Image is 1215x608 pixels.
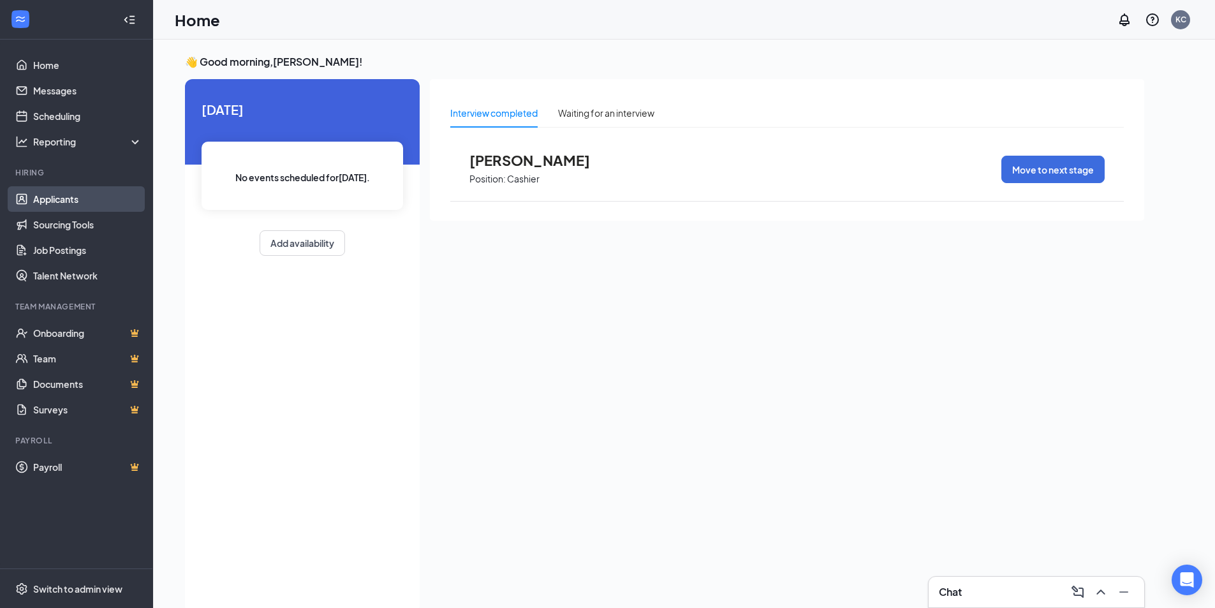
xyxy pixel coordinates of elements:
svg: Minimize [1116,584,1131,600]
a: Messages [33,78,142,103]
div: KC [1175,14,1186,25]
a: Applicants [33,186,142,212]
a: OnboardingCrown [33,320,142,346]
h3: Chat [939,585,962,599]
span: [DATE] [202,100,403,119]
svg: ChevronUp [1093,584,1108,600]
a: TeamCrown [33,346,142,371]
div: Hiring [15,167,140,178]
button: Move to next stage [1001,156,1105,183]
p: Position: [469,173,506,185]
svg: Analysis [15,135,28,148]
button: ChevronUp [1091,582,1111,602]
div: Open Intercom Messenger [1172,565,1202,595]
h1: Home [175,9,220,31]
svg: Notifications [1117,12,1132,27]
div: Switch to admin view [33,582,122,595]
button: Add availability [260,230,345,256]
a: PayrollCrown [33,454,142,480]
a: SurveysCrown [33,397,142,422]
a: Talent Network [33,263,142,288]
svg: Collapse [123,13,136,26]
a: Scheduling [33,103,142,129]
svg: Settings [15,582,28,595]
span: [PERSON_NAME] [469,152,610,168]
a: Job Postings [33,237,142,263]
svg: ComposeMessage [1070,584,1086,600]
div: Waiting for an interview [558,106,654,120]
div: Payroll [15,435,140,446]
a: DocumentsCrown [33,371,142,397]
svg: QuestionInfo [1145,12,1160,27]
span: No events scheduled for [DATE] . [235,170,370,184]
p: Cashier [507,173,540,185]
button: Minimize [1114,582,1134,602]
button: ComposeMessage [1068,582,1088,602]
div: Interview completed [450,106,538,120]
div: Reporting [33,135,143,148]
a: Sourcing Tools [33,212,142,237]
h3: 👋 Good morning, [PERSON_NAME] ! [185,55,1144,69]
svg: WorkstreamLogo [14,13,27,26]
a: Home [33,52,142,78]
div: Team Management [15,301,140,312]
